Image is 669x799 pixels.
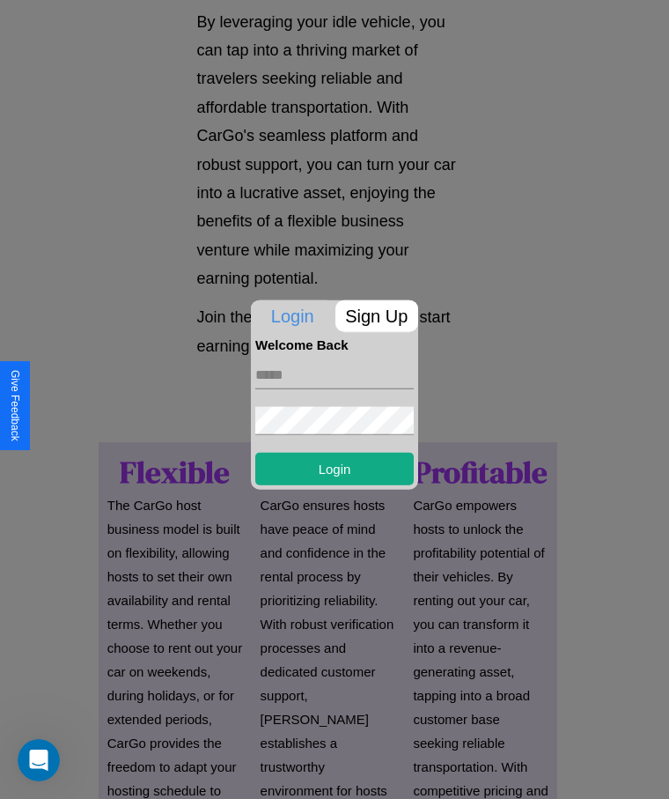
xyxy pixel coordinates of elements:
button: Login [255,452,414,485]
div: Give Feedback [9,370,21,441]
p: Login [251,300,334,331]
p: Sign Up [335,300,419,331]
iframe: Intercom live chat [18,739,60,781]
h4: Welcome Back [255,337,414,351]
